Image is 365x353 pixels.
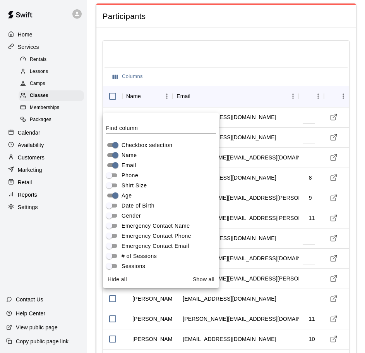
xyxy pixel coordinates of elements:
a: Classes [19,90,87,102]
p: Availability [18,141,44,149]
span: Gender [122,212,141,220]
a: Packages [19,114,87,126]
div: Retail [6,176,81,188]
span: Shirt Size [122,182,147,190]
div: Rentals [19,54,84,65]
button: Hide all [105,272,130,287]
a: Visit customer profile [328,152,339,163]
span: Date of Birth [122,202,154,210]
button: Menu [338,90,349,102]
a: Calendar [6,127,81,138]
span: Email [122,161,136,170]
a: Memberships [19,102,87,114]
span: Packages [30,116,51,124]
button: Menu [312,90,324,102]
a: Marketing [6,164,81,176]
div: Name [122,85,173,107]
p: Copy public page link [16,337,69,345]
span: Emergency Contact Phone [122,232,191,240]
a: Rentals [19,54,87,66]
td: [EMAIL_ADDRESS][DOMAIN_NAME] [177,127,282,148]
span: Classes [30,92,48,100]
p: Services [18,43,39,51]
div: Name [126,85,141,107]
td: 8 [303,168,318,188]
div: Memberships [19,102,84,113]
div: Actions [324,85,349,107]
a: Visit customer profile [328,111,339,123]
a: Availability [6,139,81,151]
div: Email [177,85,190,107]
div: Lessons [19,66,84,77]
td: 10 [303,329,321,350]
p: Contact Us [16,296,43,303]
a: Lessons [19,66,87,78]
div: Age [299,85,324,107]
a: Visit customer profile [328,293,339,305]
a: Visit customer profile [328,232,339,244]
span: # of Sessions [122,252,157,260]
td: [EMAIL_ADDRESS][DOMAIN_NAME] [177,329,282,350]
button: Menu [161,90,173,102]
a: Customers [6,152,81,163]
span: Camps [30,80,45,88]
span: Phone [122,171,138,180]
span: Sessions [122,262,145,270]
span: Rentals [30,56,47,64]
a: Visit customer profile [328,132,339,143]
td: [EMAIL_ADDRESS][DOMAIN_NAME] [177,107,282,128]
div: Camps [19,78,84,89]
span: Lessons [30,68,48,76]
a: Reports [6,189,81,201]
p: Retail [18,178,32,186]
button: Sort [141,91,152,102]
a: Home [6,29,81,40]
p: Calendar [18,129,40,137]
span: Name [122,151,137,159]
td: [PERSON_NAME] [126,289,184,309]
span: Emergency Contact Email [122,242,189,250]
a: Visit customer profile [328,333,339,345]
td: 9 [303,188,318,208]
td: [EMAIL_ADDRESS][DOMAIN_NAME] [177,289,282,309]
td: [EMAIL_ADDRESS][DOMAIN_NAME] [177,228,282,249]
span: Emergency Contact Name [122,222,190,230]
td: [PERSON_NAME] [126,309,184,329]
td: 11 [303,208,321,228]
div: Packages [19,114,84,125]
button: Sort [190,91,201,102]
p: Help Center [16,310,45,317]
p: View public page [16,324,58,331]
span: Participants [103,11,350,22]
td: [EMAIL_ADDRESS][DOMAIN_NAME] [177,168,282,188]
p: Marketing [18,166,42,174]
button: Show all [190,272,218,287]
a: Services [6,41,81,53]
a: Visit customer profile [328,192,339,204]
a: Visit customer profile [328,172,339,183]
button: Select columns [111,71,145,83]
a: Visit customer profile [328,212,339,224]
td: [PERSON_NAME][EMAIL_ADDRESS][DOMAIN_NAME] [177,309,328,329]
a: Settings [6,201,81,213]
button: Sort [328,91,339,102]
span: Checkbox selection [122,141,172,149]
p: Home [18,31,33,38]
button: Sort [303,91,314,102]
span: Age [122,192,132,200]
button: Menu [287,90,299,102]
p: Settings [18,203,38,211]
td: 11 [303,309,321,329]
td: [PERSON_NAME] [126,329,184,350]
p: Customers [18,154,45,161]
span: Memberships [30,104,59,112]
a: Visit customer profile [328,273,339,284]
td: [PERSON_NAME][EMAIL_ADDRESS][DOMAIN_NAME] [177,147,328,168]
